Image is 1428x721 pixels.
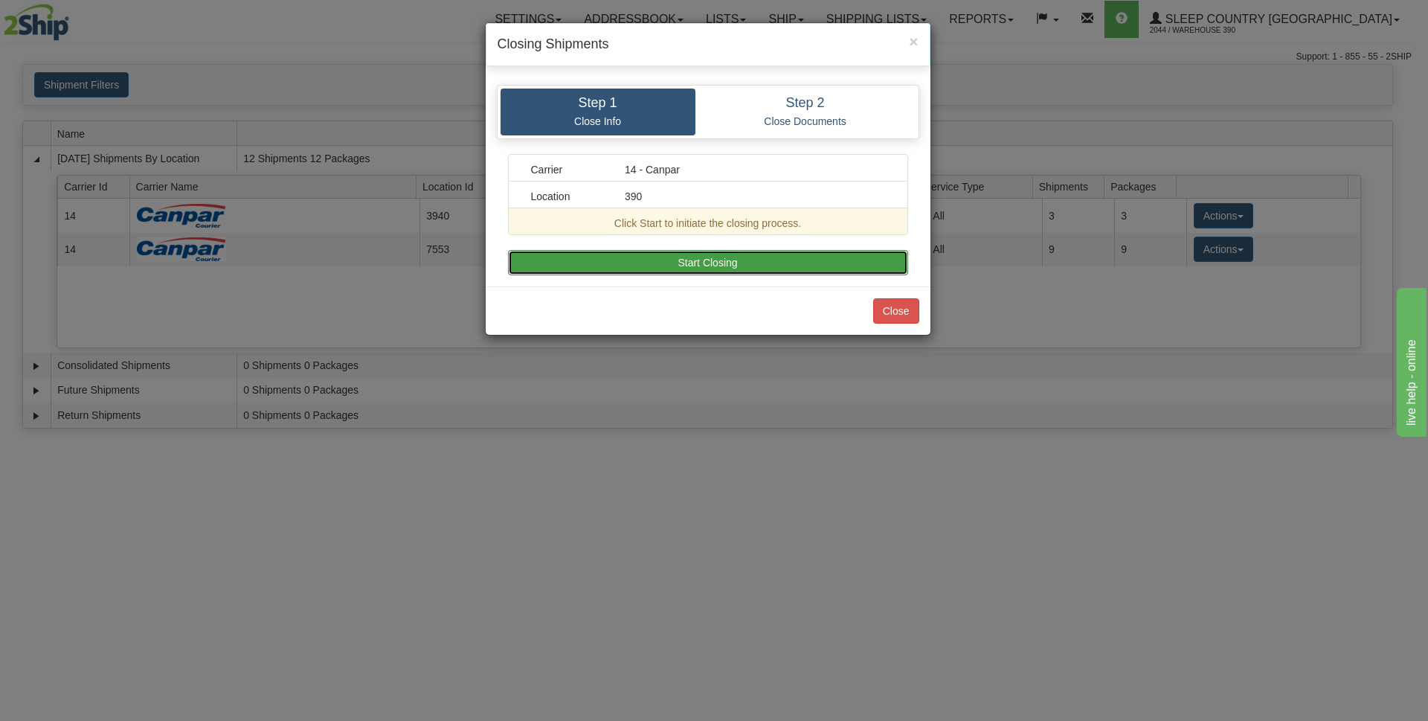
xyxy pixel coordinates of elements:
button: Close [873,298,919,324]
h4: Step 1 [512,96,684,111]
button: Start Closing [508,250,908,275]
p: Close Info [512,115,684,128]
p: Close Documents [707,115,904,128]
div: Location [520,189,614,204]
div: 390 [614,189,896,204]
h4: Closing Shipments [498,35,919,54]
h4: Step 2 [707,96,904,111]
div: Click Start to initiate the closing process. [520,216,896,231]
a: Step 2 Close Documents [695,89,916,135]
iframe: chat widget [1394,284,1427,436]
a: Step 1 Close Info [501,89,695,135]
span: × [909,33,918,50]
button: Close [909,33,918,49]
div: 14 - Canpar [614,162,896,177]
div: live help - online [11,9,138,27]
div: Carrier [520,162,614,177]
